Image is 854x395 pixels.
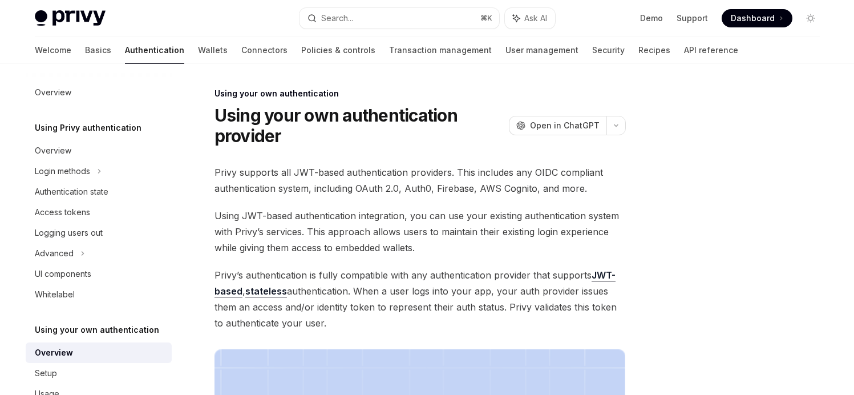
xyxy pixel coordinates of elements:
a: Demo [640,13,663,24]
span: Dashboard [731,13,775,24]
span: Privy’s authentication is fully compatible with any authentication provider that supports , authe... [214,267,626,331]
a: Support [677,13,708,24]
div: Search... [321,11,353,25]
div: Logging users out [35,226,103,240]
a: Welcome [35,37,71,64]
span: Open in ChatGPT [530,120,600,131]
img: light logo [35,10,106,26]
a: stateless [245,285,287,297]
div: Advanced [35,247,74,260]
div: Whitelabel [35,288,75,301]
div: Overview [35,86,71,99]
a: Setup [26,363,172,384]
a: Overview [26,140,172,161]
span: Privy supports all JWT-based authentication providers. This includes any OIDC compliant authentic... [214,164,626,196]
span: Ask AI [524,13,547,24]
a: Authentication [125,37,184,64]
div: Login methods [35,164,90,178]
button: Ask AI [505,8,555,29]
a: Recipes [638,37,670,64]
a: Overview [26,342,172,363]
a: Wallets [198,37,228,64]
a: API reference [684,37,738,64]
a: Transaction management [389,37,492,64]
div: Using your own authentication [214,88,626,99]
div: Access tokens [35,205,90,219]
span: ⌘ K [480,14,492,23]
div: Authentication state [35,185,108,199]
a: UI components [26,264,172,284]
button: Toggle dark mode [802,9,820,27]
span: Using JWT-based authentication integration, you can use your existing authentication system with ... [214,208,626,256]
a: Security [592,37,625,64]
a: Basics [85,37,111,64]
a: Authentication state [26,182,172,202]
div: UI components [35,267,91,281]
button: Search...⌘K [299,8,499,29]
a: User management [505,37,578,64]
h5: Using your own authentication [35,323,159,337]
a: Access tokens [26,202,172,223]
div: Overview [35,144,71,158]
a: Overview [26,82,172,103]
a: Policies & controls [301,37,375,64]
div: Overview [35,346,73,360]
h5: Using Privy authentication [35,121,141,135]
a: Dashboard [722,9,792,27]
h1: Using your own authentication provider [214,105,504,146]
a: Whitelabel [26,284,172,305]
a: Logging users out [26,223,172,243]
a: Connectors [241,37,288,64]
button: Open in ChatGPT [509,116,606,135]
div: Setup [35,366,57,380]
